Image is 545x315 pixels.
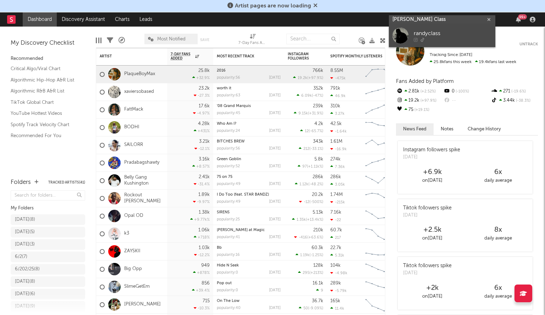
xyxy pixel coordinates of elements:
[199,157,210,162] div: 3.16k
[269,253,281,257] div: [DATE]
[217,193,281,197] div: I Do Too (feat. STAR BANDZ)
[15,215,35,224] div: [DATE] ( 8 )
[443,87,490,96] div: 0
[400,234,465,243] div: on [DATE]
[518,14,527,19] div: 99 +
[11,76,78,84] a: Algorithmic Hip-Hop A&R List
[217,246,281,250] div: Bb
[194,146,210,151] div: -12.1 %
[194,306,210,310] div: -10.3 %
[124,302,161,308] a: [PERSON_NAME]
[11,252,85,262] a: 6/2(7)
[286,34,340,44] input: Search...
[217,299,281,303] div: On The Low
[193,199,210,204] div: -9.97 %
[217,306,241,310] div: popularity: 40
[310,147,322,151] span: -33.1 %
[362,136,394,154] svg: Chart title
[330,175,341,179] div: 286k
[362,119,394,136] svg: Chart title
[217,271,238,275] div: popularity: 0
[313,86,323,91] div: 352k
[96,30,101,51] div: Edit Columns
[217,69,226,73] a: 2016
[461,123,508,135] button: Change History
[124,248,141,254] a: ZAYSKII
[313,68,323,73] div: 766k
[203,299,210,303] div: 715
[217,281,281,285] div: Pop out
[217,246,222,250] a: Bb
[217,200,241,204] div: popularity: 49
[15,228,35,236] div: [DATE] ( 5 )
[269,271,281,275] div: [DATE]
[11,264,85,275] a: 6/202/25(8)
[300,253,309,257] span: 1.19k
[313,139,323,144] div: 343k
[199,104,210,108] div: 17.6k
[362,66,394,83] svg: Chart title
[11,214,85,225] a: [DATE](8)
[465,226,531,234] div: 8 x
[269,129,281,133] div: [DATE]
[15,240,35,249] div: [DATE] ( 3 )
[403,212,452,219] div: [DATE]
[362,225,394,243] svg: Chart title
[193,111,210,116] div: -4.97 %
[510,90,526,94] span: -19.6 %
[217,253,240,257] div: popularity: 16
[15,265,40,274] div: 6/202/25 ( 8 )
[198,122,210,126] div: 4.28k
[217,193,269,197] a: I Do Too (feat. STAR BANDZ)
[269,111,281,115] div: [DATE]
[11,190,85,201] input: Search for folders...
[515,99,530,103] span: -38.3 %
[330,235,341,240] div: 217
[217,129,240,133] div: popularity: 24
[11,204,85,213] div: My Folders
[308,236,322,240] span: +63.6 %
[200,38,209,42] button: Save
[124,160,159,166] a: Pradabagshawty
[217,281,232,285] a: Pop out
[403,204,452,212] div: Tiktok followers spike
[269,288,281,292] div: [DATE]
[330,76,346,80] div: -475k
[124,124,139,130] a: BODHI
[199,210,210,215] div: 1.38k
[124,142,143,148] a: SAILORR
[11,39,85,47] div: My Discovery Checklist
[15,253,27,261] div: 6/2 ( 7 )
[330,246,341,250] div: 22.7k
[330,210,341,215] div: 7.16k
[313,281,323,286] div: 16.1k
[48,181,85,184] button: Tracked Artists(41)
[443,96,490,105] div: --
[199,86,210,91] div: 23.2k
[330,253,344,258] div: 5.31k
[217,182,241,186] div: popularity: 49
[308,165,322,169] span: +1.11k %
[362,101,394,119] svg: Chart title
[15,302,35,311] div: [DATE] ( 9 )
[309,112,322,116] span: +31.9 %
[309,182,322,186] span: -48.2 %
[217,122,281,126] div: Who Am I?
[491,87,538,96] div: 271
[217,218,240,221] div: popularity: 25
[194,129,210,133] div: +431 %
[269,164,281,168] div: [DATE]
[124,231,129,237] a: k3
[307,218,322,222] span: +13.4k %
[217,140,281,144] div: BITCHES BREW
[235,3,311,9] span: Artist pages are now loading
[294,235,323,240] div: ( )
[100,54,153,58] div: Artist
[313,263,323,268] div: 128k
[217,69,281,73] div: 2016
[400,168,465,176] div: +6.9k
[217,94,240,97] div: popularity: 63
[217,86,281,90] div: worth it
[194,182,210,186] div: -31.4 %
[396,87,443,96] div: 2.81k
